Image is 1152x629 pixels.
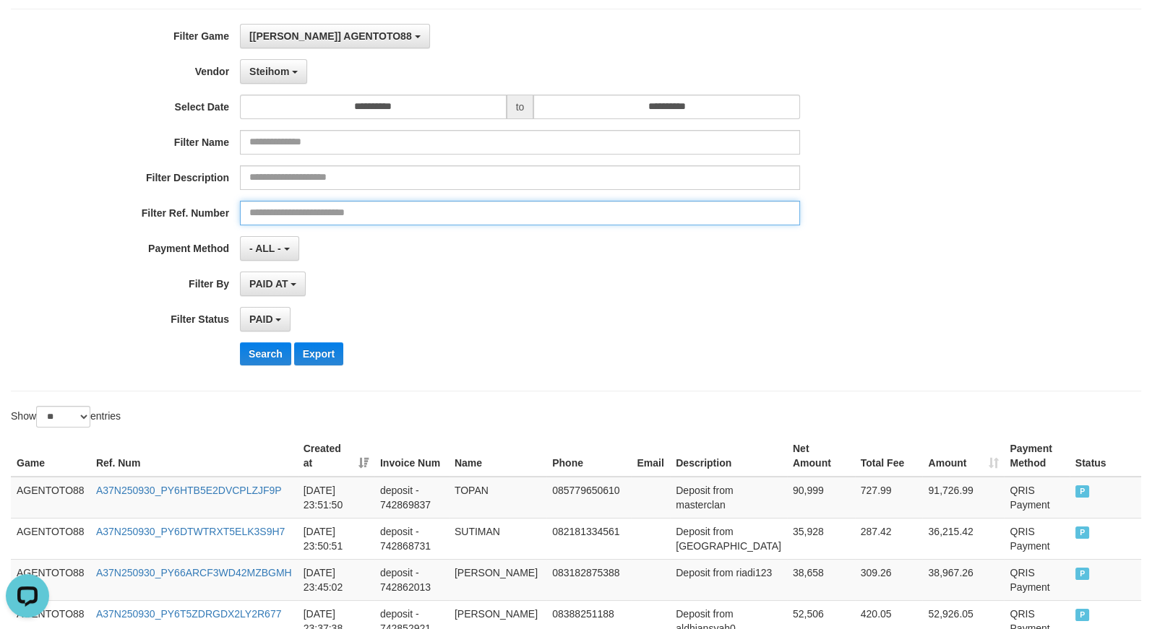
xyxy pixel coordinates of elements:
[298,435,374,477] th: Created at: activate to sort column ascending
[1075,568,1090,580] span: PAID
[546,435,631,477] th: Phone
[249,66,289,77] span: Steihom
[449,477,546,519] td: TOPAN
[11,477,90,519] td: AGENTOTO88
[1075,485,1090,498] span: PAID
[631,435,670,477] th: Email
[855,518,923,559] td: 287.42
[546,518,631,559] td: 082181334561
[374,477,449,519] td: deposit - 742869837
[546,477,631,519] td: 085779650610
[298,477,374,519] td: [DATE] 23:51:50
[1070,435,1141,477] th: Status
[922,477,1004,519] td: 91,726.99
[1004,477,1069,519] td: QRIS Payment
[298,518,374,559] td: [DATE] 23:50:51
[96,485,282,496] a: A37N250930_PY6HTB5E2DVCPLZJF9P
[787,435,855,477] th: Net Amount
[787,559,855,600] td: 38,658
[787,518,855,559] td: 35,928
[249,30,412,42] span: [[PERSON_NAME]] AGENTOTO88
[1004,559,1069,600] td: QRIS Payment
[240,236,298,261] button: - ALL -
[1004,518,1069,559] td: QRIS Payment
[449,518,546,559] td: SUTIMAN
[11,559,90,600] td: AGENTOTO88
[294,342,343,365] button: Export
[922,435,1004,477] th: Amount: activate to sort column ascending
[6,6,49,49] button: Open LiveChat chat widget
[240,59,307,84] button: Steihom
[11,518,90,559] td: AGENTOTO88
[507,95,534,119] span: to
[11,406,121,428] label: Show entries
[449,559,546,600] td: [PERSON_NAME]
[374,518,449,559] td: deposit - 742868731
[36,406,90,428] select: Showentries
[240,307,291,331] button: PAID
[240,24,429,48] button: [[PERSON_NAME]] AGENTOTO88
[240,342,291,365] button: Search
[449,435,546,477] th: Name
[855,477,923,519] td: 727.99
[249,278,288,290] span: PAID AT
[11,435,90,477] th: Game
[922,518,1004,559] td: 36,215.42
[922,559,1004,600] td: 38,967.26
[96,608,282,620] a: A37N250930_PY6T5ZDRGDX2LY2R677
[670,518,787,559] td: Deposit from [GEOGRAPHIC_DATA]
[855,435,923,477] th: Total Fee
[240,272,306,296] button: PAID AT
[1075,609,1090,621] span: PAID
[787,477,855,519] td: 90,999
[670,559,787,600] td: Deposit from riadi123
[855,559,923,600] td: 309.26
[374,435,449,477] th: Invoice Num
[90,435,298,477] th: Ref. Num
[670,435,787,477] th: Description
[670,477,787,519] td: Deposit from masterclan
[1075,526,1090,539] span: PAID
[298,559,374,600] td: [DATE] 23:45:02
[1004,435,1069,477] th: Payment Method
[249,243,281,254] span: - ALL -
[96,567,292,578] a: A37N250930_PY66ARCF3WD42MZBGMH
[249,313,272,325] span: PAID
[96,526,285,537] a: A37N250930_PY6DTWTRXT5ELK3S9H7
[546,559,631,600] td: 083182875388
[374,559,449,600] td: deposit - 742862013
